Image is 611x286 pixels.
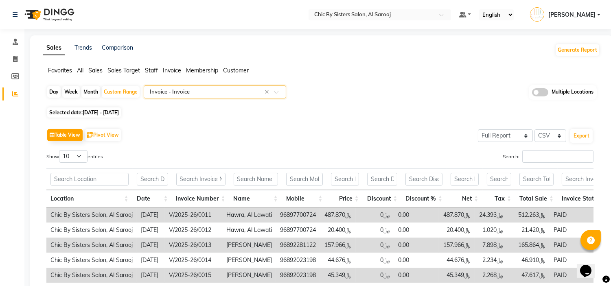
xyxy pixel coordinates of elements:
input: Search Location [50,173,129,186]
td: PAID [550,268,602,283]
td: ﷼24.393 [475,207,507,223]
input: Search Discount % [405,173,442,186]
div: Month [81,86,100,98]
td: [PERSON_NAME] [222,268,276,283]
span: Staff [145,67,158,74]
td: ﷼157.966 [320,238,356,253]
th: Date: activate to sort column ascending [133,190,172,207]
td: ﷼0 [356,253,394,268]
button: Generate Report [556,44,599,56]
label: Show entries [46,150,103,163]
td: ﷼45.349 [439,268,475,283]
td: ﷼45.349 [320,268,356,283]
td: ﷼0 [356,238,394,253]
td: 0.00 [394,238,439,253]
select: Showentries [59,150,88,163]
span: [DATE] - [DATE] [83,109,119,116]
td: 0.00 [394,207,439,223]
td: ﷼487.870 [320,207,356,223]
td: [DATE] [137,253,165,268]
th: Invoice Status: activate to sort column ascending [558,190,611,207]
span: Selected date: [47,107,121,118]
td: 96892281122 [276,238,320,253]
td: ﷼512.263 [507,207,550,223]
div: Day [47,86,61,98]
td: 0.00 [394,223,439,238]
a: Sales [43,41,65,55]
td: [DATE] [137,223,165,238]
input: Search Invoice Status [562,173,607,186]
span: Multiple Locations [552,88,593,96]
label: Search: [503,150,593,163]
td: ﷼20.400 [320,223,356,238]
th: Invoice Number: activate to sort column ascending [172,190,230,207]
a: Trends [74,44,92,51]
td: ﷼7.898 [475,238,507,253]
span: Sales Target [107,67,140,74]
button: Pivot View [85,129,121,141]
td: PAID [550,238,602,253]
th: Name: activate to sort column ascending [230,190,282,207]
td: V/2025-26/0011 [165,207,222,223]
input: Search Mobile [286,173,323,186]
td: [PERSON_NAME] [222,238,276,253]
input: Search Date [137,173,168,186]
div: Custom Range [102,86,140,98]
td: V/2025-26/0015 [165,268,222,283]
button: Export [570,129,593,143]
span: Sales [88,67,103,74]
img: Mithun [530,7,544,22]
td: ﷼2.268 [475,268,507,283]
td: ﷼0 [356,207,394,223]
td: ﷼2.234 [475,253,507,268]
td: V/2025-26/0014 [165,253,222,268]
td: [DATE] [137,238,165,253]
input: Search Price [331,173,359,186]
span: Customer [223,67,249,74]
td: Chic By Sisters Salon, Al Sarooj [46,253,137,268]
td: ﷼47.617 [507,268,550,283]
th: Mobile: activate to sort column ascending [282,190,327,207]
td: ﷼21.420 [507,223,550,238]
span: Invoice [163,67,181,74]
span: Favorites [48,67,72,74]
td: 0.00 [394,268,439,283]
td: PAID [550,223,602,238]
img: pivot.png [87,132,93,138]
td: ﷼157.966 [439,238,475,253]
span: All [77,67,83,74]
span: Clear all [265,88,272,96]
input: Search Net [451,173,478,186]
input: Search: [522,150,593,163]
input: Search Total Sale [519,173,554,186]
input: Search Tax [487,173,512,186]
th: Net: activate to sort column ascending [447,190,482,207]
th: Discount: activate to sort column ascending [363,190,402,207]
td: Chic By Sisters Salon, Al Sarooj [46,223,137,238]
th: Price: activate to sort column ascending [327,190,363,207]
input: Search Name [234,173,278,186]
td: ﷼44.676 [439,253,475,268]
td: ﷼20.400 [439,223,475,238]
img: logo [21,3,77,26]
td: [PERSON_NAME] [222,253,276,268]
input: Search Discount [367,173,398,186]
span: [PERSON_NAME] [548,11,596,19]
th: Discount %: activate to sort column ascending [401,190,447,207]
td: Chic By Sisters Salon, Al Sarooj [46,268,137,283]
th: Tax: activate to sort column ascending [483,190,516,207]
td: 96892023198 [276,268,320,283]
td: ﷼165.864 [507,238,550,253]
td: ﷼0 [356,223,394,238]
button: Table View [47,129,83,141]
td: ﷼46.910 [507,253,550,268]
td: PAID [550,207,602,223]
a: Comparison [102,44,133,51]
div: Week [62,86,80,98]
span: Membership [186,67,218,74]
th: Location: activate to sort column ascending [46,190,133,207]
td: ﷼487.870 [439,207,475,223]
td: V/2025-26/0013 [165,238,222,253]
input: Search Invoice Number [176,173,226,186]
td: V/2025-26/0012 [165,223,222,238]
